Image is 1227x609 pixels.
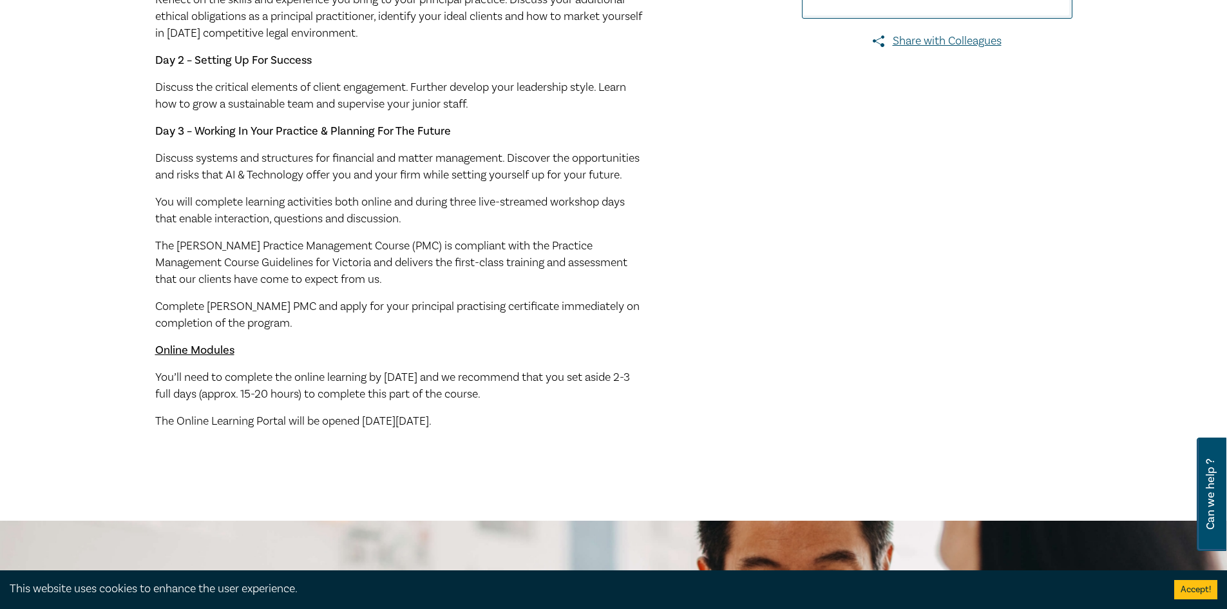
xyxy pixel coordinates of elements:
[1204,445,1217,543] span: Can we help ?
[1174,580,1217,599] button: Accept cookies
[155,238,627,287] span: The [PERSON_NAME] Practice Management Course (PMC) is compliant with the Practice Management Cour...
[155,80,626,111] span: Discuss the critical elements of client engagement. Further develop your leadership style. Learn ...
[155,53,312,68] strong: Day 2 – Setting Up For Success
[155,343,234,358] u: Online Modules
[10,581,1155,597] div: This website uses cookies to enhance the user experience.
[155,151,640,182] span: Discuss systems and structures for financial and matter management. Discover the opportunities an...
[802,33,1072,50] a: Share with Colleagues
[155,195,625,226] span: You will complete learning activities both online and during three live-streamed workshop days th...
[155,414,432,429] span: The Online Learning Portal will be opened [DATE][DATE].
[155,299,640,331] span: Complete [PERSON_NAME] PMC and apply for your principal practising certificate immediately on com...
[155,124,451,139] strong: Day 3 – Working In Your Practice & Planning For The Future
[155,370,630,401] span: You’ll need to complete the online learning by [DATE] and we recommend that you set aside 2-3 ful...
